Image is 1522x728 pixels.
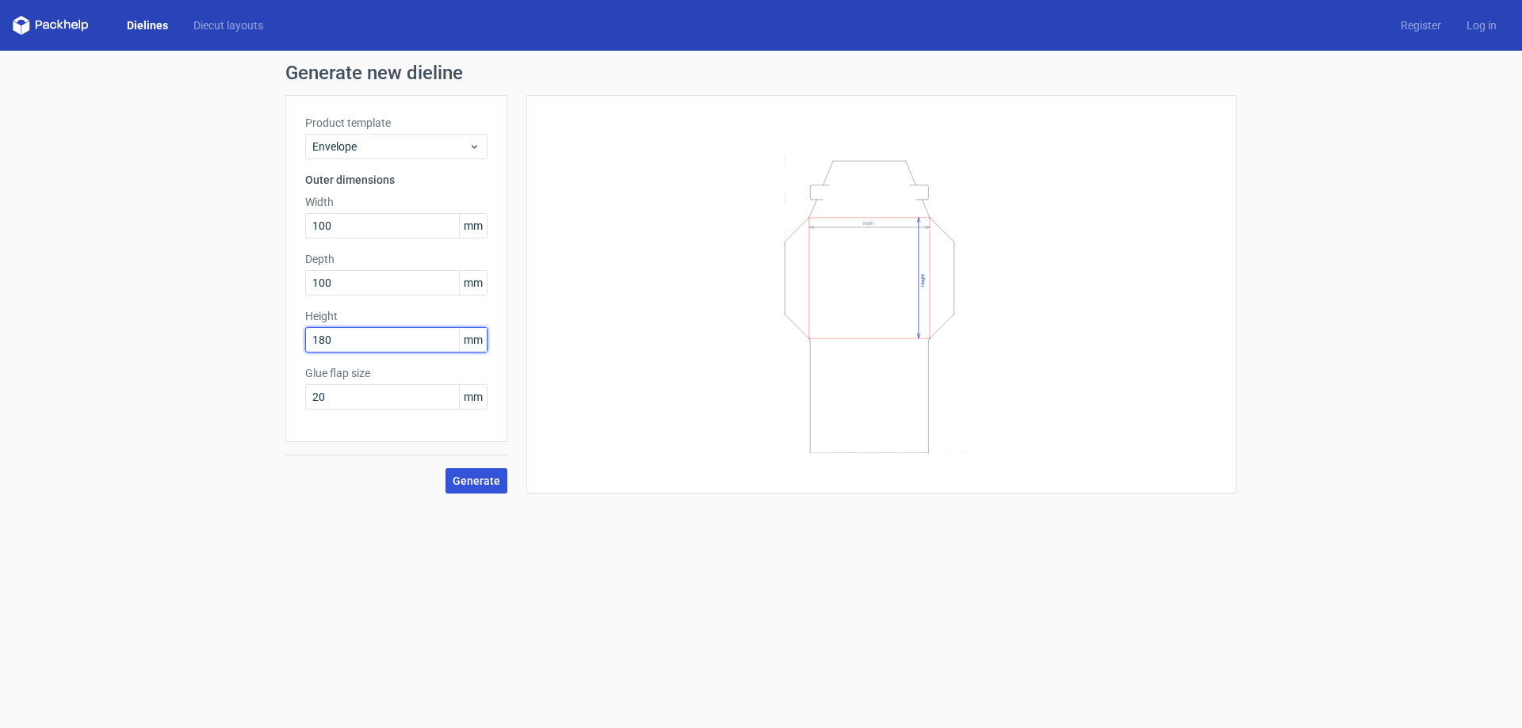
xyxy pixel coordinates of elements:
[114,17,181,33] a: Dielines
[862,220,874,226] text: Width
[285,63,1237,82] h1: Generate new dieline
[459,214,487,238] span: mm
[312,139,468,154] span: Envelope
[920,273,926,286] text: Height
[1388,17,1454,33] a: Register
[305,251,488,267] label: Depth
[305,115,488,131] label: Product template
[446,468,507,494] button: Generate
[305,365,488,381] label: Glue flap size
[453,475,500,486] span: Generate
[181,17,276,33] a: Diecut layouts
[305,194,488,210] label: Width
[305,172,488,188] h3: Outer dimensions
[459,328,487,352] span: mm
[305,308,488,324] label: Height
[459,271,487,295] span: mm
[1454,17,1509,33] a: Log in
[459,385,487,409] span: mm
